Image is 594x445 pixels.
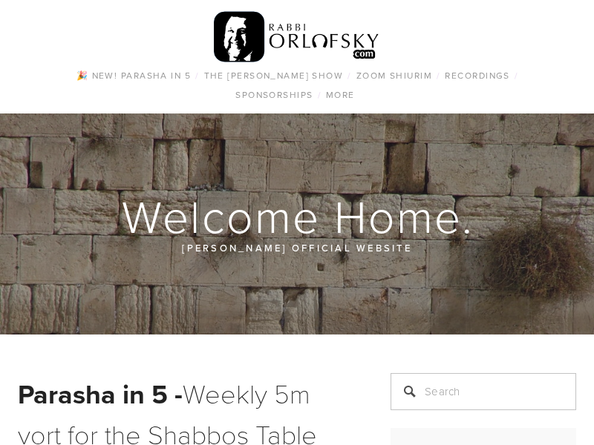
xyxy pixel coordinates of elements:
[391,373,576,410] input: Search
[437,69,440,82] span: /
[318,88,322,101] span: /
[352,66,437,85] a: Zoom Shiurim
[18,375,183,413] strong: Parasha in 5 -
[195,69,199,82] span: /
[200,66,348,85] a: The [PERSON_NAME] Show
[231,85,317,105] a: Sponsorships
[18,192,578,240] h1: Welcome Home.
[515,69,518,82] span: /
[347,69,351,82] span: /
[214,8,379,66] img: RabbiOrlofsky.com
[440,66,514,85] a: Recordings
[74,240,520,256] p: [PERSON_NAME] official website
[72,66,195,85] a: 🎉 NEW! Parasha in 5
[322,85,359,105] a: More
